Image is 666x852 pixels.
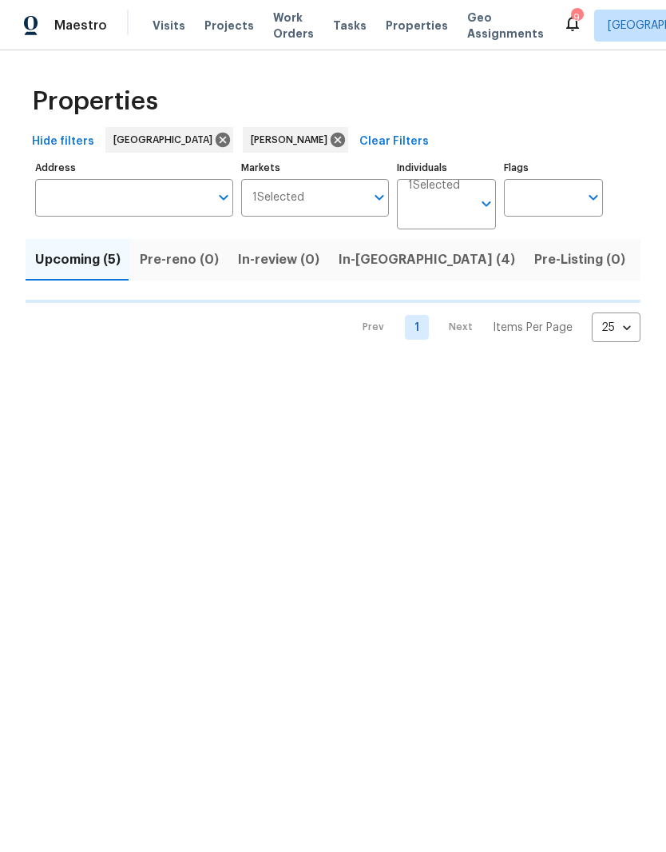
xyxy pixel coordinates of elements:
[273,10,314,42] span: Work Orders
[347,313,640,342] nav: Pagination Navigation
[504,163,603,173] label: Flags
[153,18,185,34] span: Visits
[212,186,235,209] button: Open
[251,132,334,148] span: [PERSON_NAME]
[408,179,460,193] span: 1 Selected
[493,320,573,336] p: Items Per Page
[534,249,625,271] span: Pre-Listing (0)
[405,315,429,340] a: Goto page 1
[333,20,367,31] span: Tasks
[582,186,605,209] button: Open
[339,249,515,271] span: In-[GEOGRAPHIC_DATA] (4)
[54,18,107,34] span: Maestro
[368,186,390,209] button: Open
[35,163,233,173] label: Address
[204,18,254,34] span: Projects
[241,163,390,173] label: Markets
[467,10,544,42] span: Geo Assignments
[353,127,435,157] button: Clear Filters
[592,307,640,348] div: 25
[243,127,348,153] div: [PERSON_NAME]
[140,249,219,271] span: Pre-reno (0)
[571,10,582,26] div: 9
[359,132,429,152] span: Clear Filters
[26,127,101,157] button: Hide filters
[32,94,158,109] span: Properties
[397,163,496,173] label: Individuals
[386,18,448,34] span: Properties
[105,127,233,153] div: [GEOGRAPHIC_DATA]
[252,191,304,205] span: 1 Selected
[35,249,121,271] span: Upcoming (5)
[475,193,498,215] button: Open
[238,249,319,271] span: In-review (0)
[32,132,94,152] span: Hide filters
[113,132,219,148] span: [GEOGRAPHIC_DATA]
